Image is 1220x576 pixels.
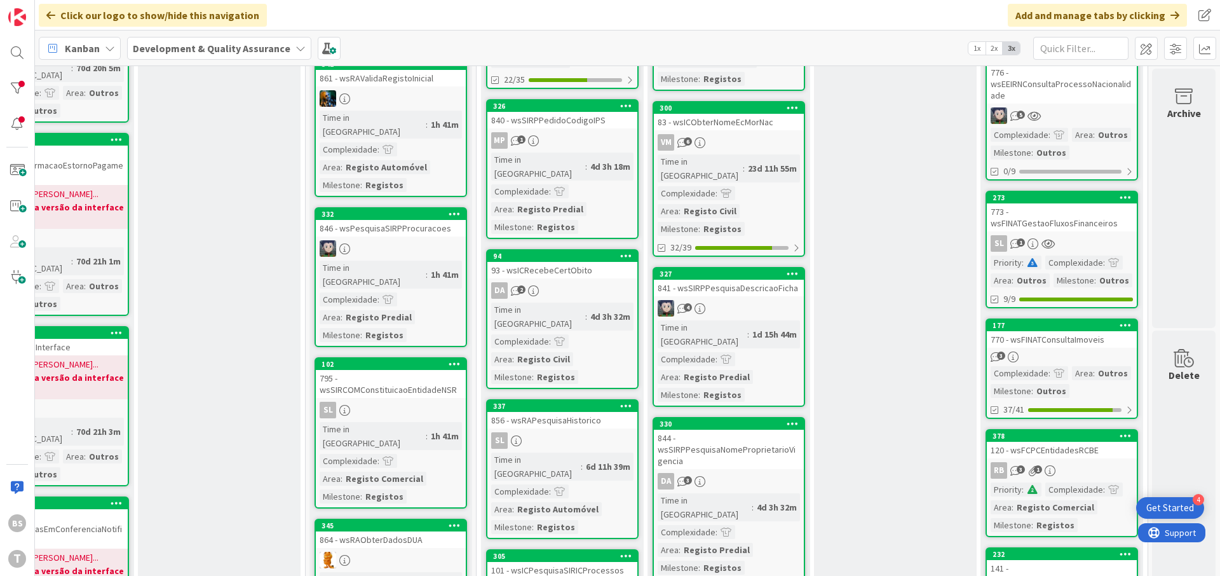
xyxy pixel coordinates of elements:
[360,328,362,342] span: :
[660,270,804,278] div: 327
[426,118,428,132] span: :
[316,58,466,86] div: 342861 - wsRAValidaRegistoInicial
[679,370,681,384] span: :
[491,132,508,149] div: MP
[1072,128,1093,142] div: Area
[491,303,585,331] div: Time in [GEOGRAPHIC_DATA]
[133,42,290,55] b: Development & Quality Assurance
[71,425,73,439] span: :
[684,303,692,312] span: 4
[517,135,525,144] span: 1
[1012,500,1013,514] span: :
[491,520,532,534] div: Milestone
[1095,366,1131,380] div: Outros
[654,300,804,317] div: LS
[660,420,804,429] div: 330
[654,418,804,430] div: 330
[700,561,745,575] div: Registos
[39,86,41,100] span: :
[487,250,637,262] div: 94
[991,273,1012,287] div: Area
[993,550,1137,559] div: 232
[1048,128,1050,142] span: :
[316,402,466,418] div: SL
[987,320,1137,331] div: 177
[487,551,637,562] div: 305
[315,207,467,347] a: 332846 - wsPesquisaSIRPProcuracoesLSTime in [GEOGRAPHIC_DATA]:1h 41mComplexidade:Area:Registo Pre...
[316,209,466,237] div: 332846 - wsPesquisaSIRPProcuracoes
[316,552,466,568] div: RL
[316,520,466,531] div: 345
[658,300,674,317] img: LS
[320,111,426,139] div: Time in [GEOGRAPHIC_DATA]
[487,100,637,112] div: 326
[342,310,415,324] div: Registo Predial
[504,73,525,86] span: 22/35
[532,520,534,534] span: :
[1017,111,1025,119] span: 5
[660,104,804,113] div: 300
[745,161,800,175] div: 23d 11h 55m
[65,41,100,56] span: Kanban
[698,388,700,402] span: :
[658,352,715,366] div: Complexidade
[991,384,1031,398] div: Milestone
[316,90,466,107] div: JC
[84,449,86,463] span: :
[581,460,583,474] span: :
[587,160,634,174] div: 4d 3h 18m
[1048,366,1050,380] span: :
[654,134,804,151] div: VM
[654,102,804,114] div: 300
[987,462,1137,479] div: RB
[585,310,587,324] span: :
[654,280,804,296] div: 841 - wsSIRPPesquisaDescricaoFicha
[320,422,426,450] div: Time in [GEOGRAPHIC_DATA]
[1045,256,1103,270] div: Complexidade
[1031,146,1033,160] span: :
[681,204,740,218] div: Registo Civil
[342,472,426,486] div: Registo Comercial
[86,279,122,293] div: Outros
[700,72,745,86] div: Registos
[1033,384,1069,398] div: Outros
[428,118,462,132] div: 1h 41m
[1017,465,1025,474] span: 3
[987,430,1137,458] div: 378120 - wsFCPCEntidadesRCBE
[658,370,679,384] div: Area
[426,429,428,443] span: :
[428,268,462,282] div: 1h 41m
[86,86,122,100] div: Outros
[698,222,700,236] span: :
[514,502,602,516] div: Registo Automóvel
[360,178,362,192] span: :
[71,61,73,75] span: :
[493,402,637,411] div: 337
[658,320,747,348] div: Time in [GEOGRAPHIC_DATA]
[986,319,1138,419] a: 177770 - wsFINATConsultaImoveisComplexidade:Area:OutrosMilestone:Outros37/41
[585,160,587,174] span: :
[71,254,73,268] span: :
[491,184,549,198] div: Complexidade
[549,484,551,498] span: :
[487,262,637,278] div: 93 - wsICRecebeCertObito
[987,320,1137,348] div: 177770 - wsFINATConsultaImoveis
[654,418,804,469] div: 330844 - wsSIRPPesquisaNomeProprietarioVigencia
[362,328,407,342] div: Registos
[658,204,679,218] div: Area
[73,254,124,268] div: 70d 21h 1m
[315,357,467,509] a: 102795 - wsSIRCOMConstituicaoEntidadeNSRSLTime in [GEOGRAPHIC_DATA]:1h 41mComplexidade:Area:Regis...
[993,432,1137,441] div: 378
[316,359,466,370] div: 102
[987,203,1137,231] div: 773 - wsFINATGestaoFluxosFinanceiros
[991,483,1022,497] div: Priority
[991,500,1012,514] div: Area
[987,53,1137,104] div: 776 - wsEEIRNConsultaProcessoNacionalidade
[487,282,637,299] div: DA
[63,279,84,293] div: Area
[700,388,745,402] div: Registos
[342,160,430,174] div: Registo Automóvel
[320,178,360,192] div: Milestone
[493,252,637,261] div: 94
[986,429,1138,537] a: 378120 - wsFCPCEntidadesRCBERBPriority:Complexidade:Area:Registo ComercialMilestone:Registos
